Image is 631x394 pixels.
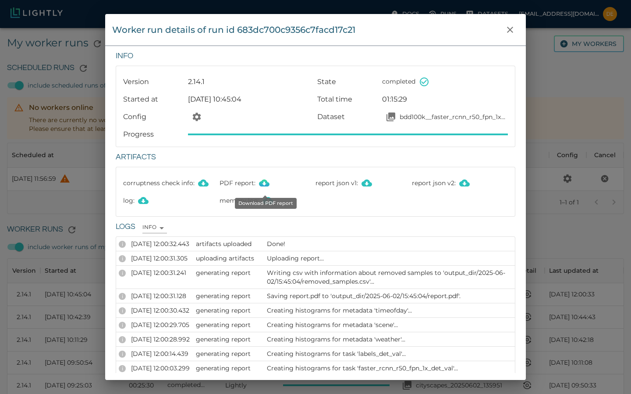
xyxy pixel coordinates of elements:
[131,364,191,373] p: [DATE] 12:00:03.299
[116,49,515,63] h6: Info
[267,292,512,300] p: Saving report.pdf to 'output_dir/2025-06-02/15:45:04/report.pdf'.
[382,77,415,85] span: completed
[195,174,212,192] button: Download corruptness check info
[119,307,126,314] div: INFO
[119,336,126,343] div: INFO
[123,77,184,87] p: Version
[119,322,126,329] div: INFO
[131,335,191,344] p: [DATE] 12:00:28.992
[358,174,376,192] button: Download report json v1
[131,268,191,277] p: [DATE] 12:00:31.241
[267,335,512,344] p: Creating histograms for metadata 'weather'...
[267,349,512,358] p: Creating histograms for task 'labels_det_val'...
[123,94,184,105] p: Started at
[501,21,519,39] button: close
[123,129,184,140] p: Progress
[196,349,262,358] p: generating report
[220,192,316,209] p: memory log :
[188,95,241,103] span: [DATE] 10:45:04
[196,335,262,344] p: generating report
[255,174,273,192] button: Download PDF report
[135,192,152,209] button: Download log
[131,239,191,248] p: [DATE] 12:00:32.443
[317,77,379,87] p: State
[400,113,508,121] p: bdd100k__faster_rcnn_r50_fpn_1x_det_val__20250602_143824
[196,268,262,277] p: generating report
[412,174,508,192] p: report json v2 :
[119,351,126,358] div: INFO
[267,306,512,315] p: Creating histograms for metadata 'timeofday'...
[220,174,316,192] p: PDF report :
[119,293,126,300] div: INFO
[267,268,512,286] p: Writing csv with information about removed samples to 'output_dir/2025-06-02/15:45:04/removed_sam...
[184,73,314,87] div: 2.14.1
[112,23,355,37] div: Worker run details of run id 683dc700c9356c7facd17c21
[382,95,407,103] time: 01:15:29
[317,112,379,122] p: Dataset
[142,223,167,233] div: INFO
[116,220,135,234] h6: Logs
[123,192,220,209] p: log :
[123,174,220,192] p: corruptness check info :
[382,108,508,126] a: Open your dataset bdd100k__faster_rcnn_r50_fpn_1x_det_val__20250602_143824bdd100k__faster_rcnn_r5...
[235,198,297,209] div: Download PDF report
[131,292,191,300] p: [DATE] 12:00:31.128
[415,73,433,91] button: State set to COMPLETED
[196,239,262,248] p: artifacts uploaded
[119,270,126,277] div: INFO
[196,320,262,329] p: generating report
[315,174,412,192] p: report json v1 :
[267,254,512,263] p: Uploading report...
[131,254,191,263] p: [DATE] 12:00:31.305
[131,306,191,315] p: [DATE] 12:00:30.432
[267,239,512,248] p: Done!
[317,94,379,105] p: Total time
[131,349,191,358] p: [DATE] 12:00:14.439
[131,320,191,329] p: [DATE] 12:00:29.705
[119,255,126,262] div: INFO
[196,254,262,263] p: uploading artifacts
[196,292,262,300] p: generating report
[123,112,184,122] p: Config
[456,174,473,192] button: Download report json v2
[267,320,512,329] p: Creating histograms for metadata 'scene'...
[119,365,126,372] div: INFO
[196,364,262,373] p: generating report
[196,306,262,315] p: generating report
[116,151,515,164] h6: Artifacts
[382,108,400,126] button: Open your dataset bdd100k__faster_rcnn_r50_fpn_1x_det_val__20250602_143824
[267,364,512,373] p: Creating histograms for task 'faster_rcnn_r50_fpn_1x_det_val'...
[119,241,126,248] div: INFO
